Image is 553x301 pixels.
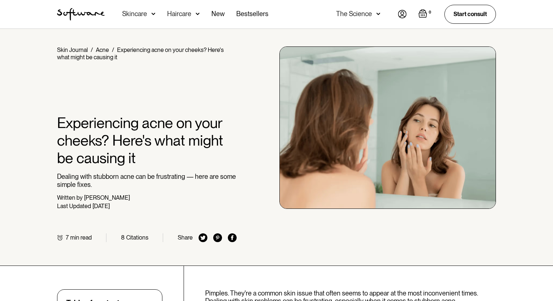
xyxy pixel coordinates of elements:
[178,234,193,241] div: Share
[376,10,380,18] img: arrow down
[167,10,191,18] div: Haircare
[199,233,207,242] img: twitter icon
[57,46,88,53] a: Skin Journal
[93,203,110,210] div: [DATE]
[336,10,372,18] div: The Science
[228,233,237,242] img: facebook icon
[418,9,433,19] a: Open empty cart
[444,5,496,23] a: Start consult
[57,173,237,188] p: Dealing with stubborn acne can be frustrating — here are some simple fixes.
[96,46,109,53] a: Acne
[57,194,83,201] div: Written by
[57,203,91,210] div: Last Updated
[84,194,130,201] div: [PERSON_NAME]
[57,46,224,61] div: Experiencing acne on your cheeks? Here's what might be causing it
[57,8,105,20] a: home
[121,234,125,241] div: 8
[427,9,433,16] div: 0
[122,10,147,18] div: Skincare
[151,10,155,18] img: arrow down
[112,46,114,53] div: /
[57,8,105,20] img: Software Logo
[66,234,69,241] div: 7
[70,234,92,241] div: min read
[196,10,200,18] img: arrow down
[57,114,237,167] h1: Experiencing acne on your cheeks? Here's what might be causing it
[213,233,222,242] img: pinterest icon
[126,234,148,241] div: Citations
[91,46,93,53] div: /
